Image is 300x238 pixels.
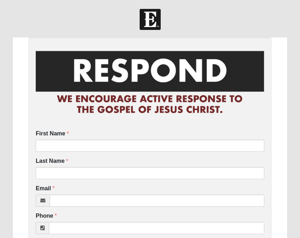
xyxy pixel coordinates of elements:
[36,212,57,220] label: Phone
[140,9,161,30] img: Church of Eleven22 Logo
[36,45,264,121] img: RespondCardHeader.png
[36,185,55,193] label: Email
[36,157,68,165] label: Last Name
[36,130,69,138] label: First Name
